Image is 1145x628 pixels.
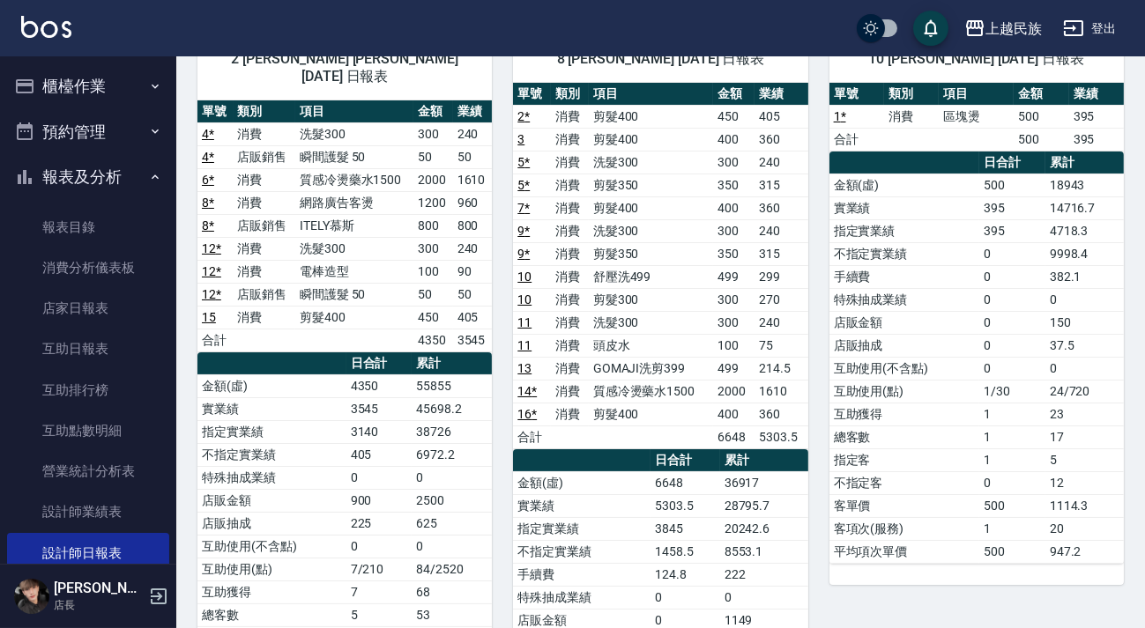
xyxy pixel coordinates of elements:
[14,579,49,614] img: Person
[295,168,413,191] td: 質感冷燙藥水1500
[513,83,807,449] table: a dense table
[551,105,589,128] td: 消費
[979,517,1045,540] td: 1
[234,122,295,145] td: 消費
[829,540,979,563] td: 平均項次單價
[755,425,808,448] td: 5303.5
[1045,448,1124,471] td: 5
[295,145,413,168] td: 瞬間護髮 50
[346,374,412,397] td: 4350
[234,306,295,329] td: 消費
[7,491,169,532] a: 設計師業績表
[453,122,493,145] td: 240
[651,471,720,494] td: 6648
[979,196,1045,219] td: 395
[551,219,589,242] td: 消費
[234,283,295,306] td: 店販銷售
[453,168,493,191] td: 1610
[884,83,939,106] th: 類別
[413,145,453,168] td: 50
[197,374,346,397] td: 金額(虛)
[713,196,755,219] td: 400
[7,248,169,288] a: 消費分析儀表板
[551,334,589,357] td: 消費
[453,306,493,329] td: 405
[1045,219,1124,242] td: 4718.3
[589,288,713,311] td: 剪髮300
[939,105,1014,128] td: 區塊燙
[412,443,492,466] td: 6972.2
[589,357,713,380] td: GOMAJI洗剪399
[720,517,808,540] td: 20242.6
[7,109,169,155] button: 預約管理
[829,448,979,471] td: 指定客
[234,237,295,260] td: 消費
[829,265,979,288] td: 手續費
[551,128,589,151] td: 消費
[829,174,979,196] td: 金額(虛)
[979,288,1045,311] td: 0
[979,357,1045,380] td: 0
[197,489,346,512] td: 店販金額
[1045,540,1124,563] td: 947.2
[913,11,948,46] button: save
[551,265,589,288] td: 消費
[413,100,453,123] th: 金額
[755,151,808,174] td: 240
[651,449,720,472] th: 日合計
[713,380,755,403] td: 2000
[713,403,755,425] td: 400
[1045,380,1124,403] td: 24/720
[346,466,412,489] td: 0
[7,154,169,200] button: 報表及分析
[589,83,713,106] th: 項目
[755,311,808,334] td: 240
[651,517,720,540] td: 3845
[829,311,979,334] td: 店販金額
[413,214,453,237] td: 800
[453,260,493,283] td: 90
[979,242,1045,265] td: 0
[234,260,295,283] td: 消費
[21,16,71,38] img: Logo
[551,380,589,403] td: 消費
[720,449,808,472] th: 累計
[551,311,589,334] td: 消費
[346,603,412,626] td: 5
[551,288,589,311] td: 消費
[1045,357,1124,380] td: 0
[755,219,808,242] td: 240
[713,105,755,128] td: 450
[346,580,412,603] td: 7
[7,410,169,451] a: 互助點數明細
[979,425,1045,448] td: 1
[295,260,413,283] td: 電棒造型
[589,105,713,128] td: 剪髮400
[713,311,755,334] td: 300
[589,380,713,403] td: 質感冷燙藥水1500
[197,329,234,351] td: 合計
[713,288,755,311] td: 300
[7,63,169,109] button: 櫃檯作業
[551,196,589,219] td: 消費
[551,403,589,425] td: 消費
[829,334,979,357] td: 店販抽成
[589,311,713,334] td: 洗髮300
[412,420,492,443] td: 38726
[54,597,144,613] p: 店長
[513,83,551,106] th: 單號
[979,471,1045,494] td: 0
[346,420,412,443] td: 3140
[534,50,786,68] span: 8 [PERSON_NAME] [DATE] 日報表
[755,265,808,288] td: 299
[234,191,295,214] td: 消費
[197,580,346,603] td: 互助獲得
[453,237,493,260] td: 240
[589,196,713,219] td: 剪髮400
[755,196,808,219] td: 360
[829,242,979,265] td: 不指定實業績
[713,219,755,242] td: 300
[1045,196,1124,219] td: 14716.7
[197,100,234,123] th: 單號
[720,471,808,494] td: 36917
